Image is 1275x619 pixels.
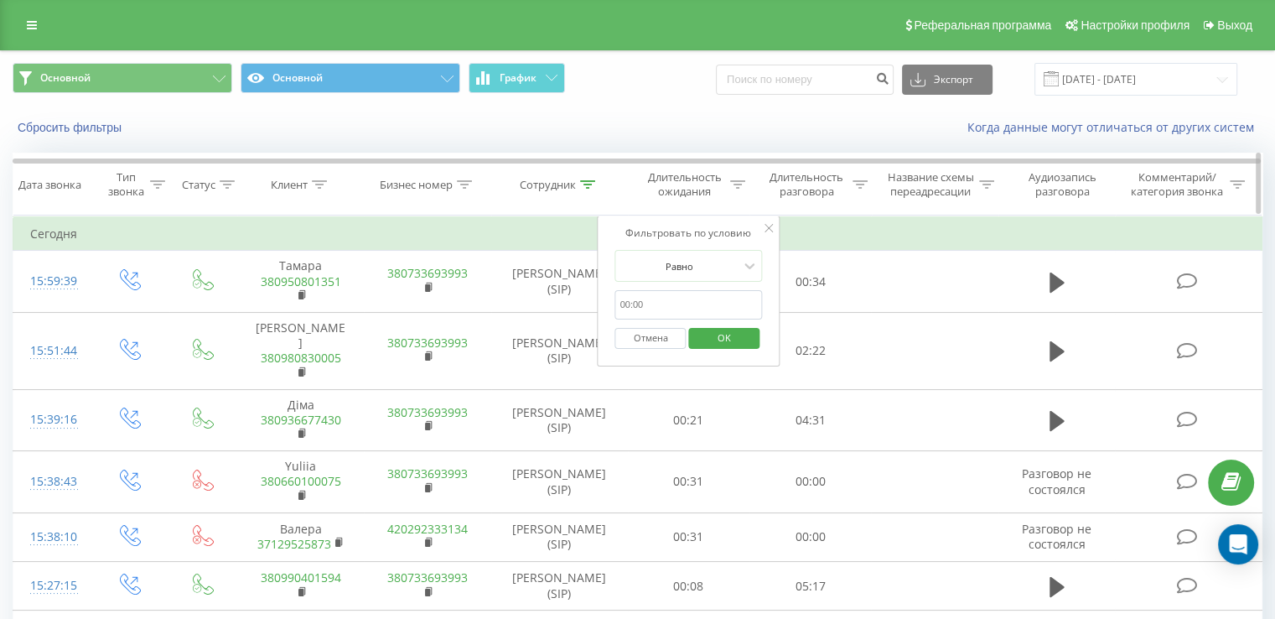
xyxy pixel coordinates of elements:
div: Длительность разговора [764,170,848,199]
td: Сегодня [13,217,1262,251]
div: Аудиозапись разговора [1013,170,1112,199]
td: [PERSON_NAME] (SIP) [491,512,628,561]
input: 00:00 [615,290,763,320]
div: Тип звонка [106,170,145,199]
input: Поиск по номеру [716,65,894,95]
div: 15:38:10 [30,521,75,554]
a: 380980830005 [261,350,341,366]
td: [PERSON_NAME] (SIP) [491,312,628,389]
div: Название схемы переадресации [887,170,975,199]
td: 00:34 [749,251,871,313]
a: 380733693993 [387,570,468,585]
td: Валера [237,512,364,561]
a: Когда данные могут отличаться от других систем [967,119,1262,135]
td: 00:31 [628,512,749,561]
div: Длительность ожидания [643,170,727,199]
div: Open Intercom Messenger [1218,524,1258,564]
td: 00:00 [749,512,871,561]
td: 00:08 [628,562,749,611]
span: Реферальная программа [914,18,1051,32]
a: 380660100075 [261,473,341,489]
span: Настройки профиля [1081,18,1189,32]
td: Тамара [237,251,364,313]
td: [PERSON_NAME] (SIP) [491,389,628,451]
button: OK [688,328,759,349]
div: Дата звонка [18,178,81,192]
a: 37129525873 [257,536,331,552]
a: 380950801351 [261,273,341,289]
div: Фильтровать по условию [615,225,763,242]
a: 420292333134 [387,521,468,537]
div: Клиент [271,178,308,192]
div: 15:38:43 [30,466,75,498]
td: 02:22 [749,312,871,389]
td: Yuliia [237,451,364,513]
td: [PERSON_NAME] [237,312,364,389]
button: График [469,63,565,93]
td: 04:31 [749,389,871,451]
button: Отмена [615,328,687,349]
a: 380733693993 [387,404,468,420]
td: 00:00 [749,451,871,513]
td: 00:31 [628,451,749,513]
span: Выход [1217,18,1252,32]
div: Комментарий/категория звонка [1127,170,1226,199]
span: Разговор не состоялся [1022,521,1091,552]
span: Разговор не состоялся [1022,466,1091,497]
button: Сбросить фильтры [13,120,130,135]
div: Сотрудник [520,178,576,192]
button: Основной [13,63,232,93]
a: 380733693993 [387,466,468,481]
a: 380733693993 [387,265,468,281]
td: [PERSON_NAME] (SIP) [491,251,628,313]
td: 00:21 [628,389,749,451]
td: 05:17 [749,562,871,611]
div: 15:51:44 [30,335,75,367]
div: 15:27:15 [30,570,75,602]
span: График [500,72,536,84]
div: 15:39:16 [30,403,75,436]
a: 380936677430 [261,412,341,428]
div: Бизнес номер [380,178,453,192]
a: 380990401594 [261,570,341,585]
button: Экспорт [902,65,993,95]
td: [PERSON_NAME] (SIP) [491,562,628,611]
button: Основной [241,63,460,93]
span: Основной [40,71,91,85]
div: Статус [182,178,215,192]
span: OK [701,325,748,351]
div: 15:59:39 [30,265,75,298]
a: 380733693993 [387,335,468,351]
td: [PERSON_NAME] (SIP) [491,451,628,513]
td: Діма [237,389,364,451]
